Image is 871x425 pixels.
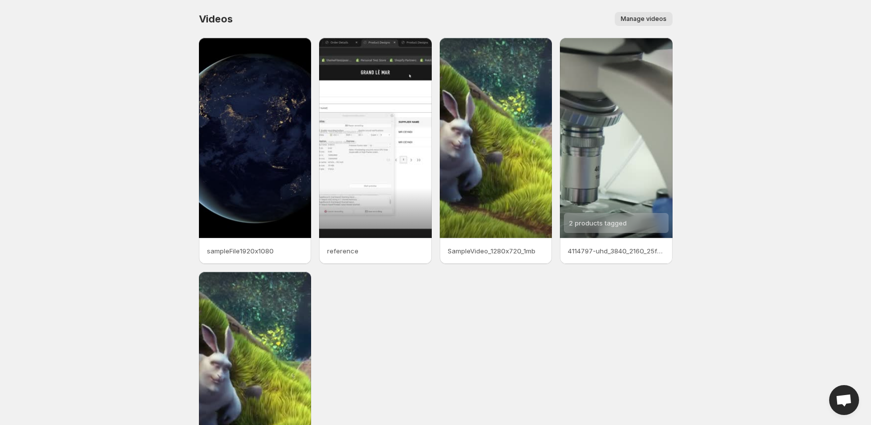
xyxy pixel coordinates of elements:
[199,13,233,25] span: Videos
[207,246,304,256] p: sampleFile1920x1080
[327,246,424,256] p: reference
[569,219,627,227] span: 2 products tagged
[621,15,667,23] span: Manage videos
[829,385,859,415] div: Open chat
[448,246,544,256] p: SampleVideo_1280x720_1mb
[615,12,673,26] button: Manage videos
[568,246,665,256] p: 4114797-uhd_3840_2160_25fps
